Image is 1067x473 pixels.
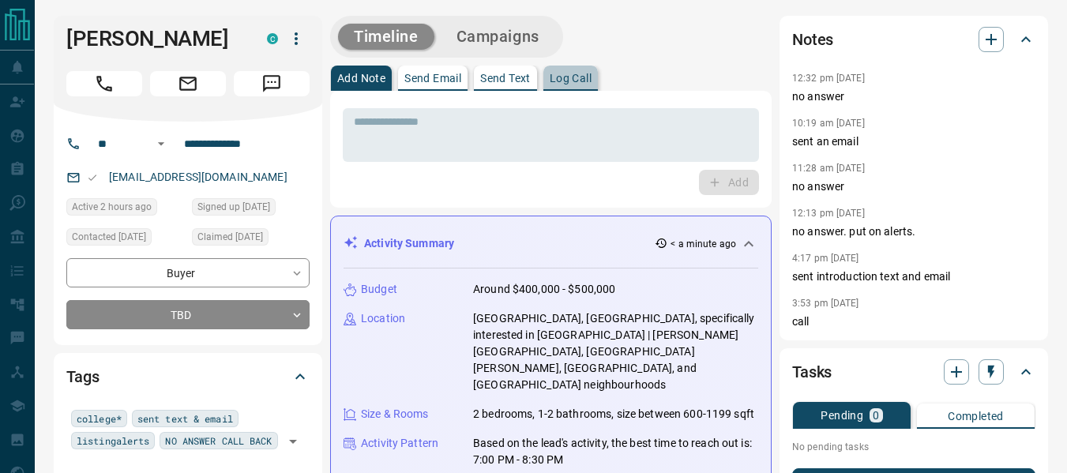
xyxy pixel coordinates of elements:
p: Send Text [480,73,531,84]
span: Message [234,71,310,96]
h2: Tasks [792,359,832,385]
span: Active 2 hours ago [72,199,152,215]
p: Location [361,310,405,327]
span: Claimed [DATE] [197,229,263,245]
div: Buyer [66,258,310,287]
p: < a minute ago [671,237,736,251]
span: Signed up [DATE] [197,199,270,215]
button: Open [282,430,304,452]
p: 4:17 pm [DATE] [792,253,859,264]
div: condos.ca [267,33,278,44]
div: TBD [66,300,310,329]
p: Send Email [404,73,461,84]
p: call [792,313,1035,330]
button: Campaigns [441,24,555,50]
div: Mon May 19 2025 [192,228,310,250]
p: sent introduction text and email [792,268,1035,285]
div: Wed Jul 30 2025 [66,228,184,250]
p: [GEOGRAPHIC_DATA], [GEOGRAPHIC_DATA], specifically interested in [GEOGRAPHIC_DATA] | [PERSON_NAME... [473,310,758,393]
p: 12:32 pm [DATE] [792,73,865,84]
p: 10:19 am [DATE] [792,118,865,129]
p: Completed [948,411,1004,422]
p: sent an email [792,133,1035,150]
p: Pending [821,410,863,421]
p: Based on the lead's activity, the best time to reach out is: 7:00 PM - 8:30 PM [473,435,758,468]
span: Contacted [DATE] [72,229,146,245]
div: Notes [792,21,1035,58]
p: No pending tasks [792,435,1035,459]
span: college* [77,411,122,426]
h2: Notes [792,27,833,52]
svg: Email Valid [87,172,98,183]
p: 2 bedrooms, 1-2 bathrooms, size between 600-1199 sqft [473,406,754,422]
button: Timeline [338,24,434,50]
p: Activity Summary [364,235,454,252]
p: 0 [873,410,879,421]
p: Around $400,000 - $500,000 [473,281,615,298]
p: Budget [361,281,397,298]
div: Tags [66,358,310,396]
span: Email [150,71,226,96]
p: Add Note [337,73,385,84]
div: Mon May 19 2025 [192,198,310,220]
p: Activity Pattern [361,435,438,452]
span: sent text & email [137,411,233,426]
div: Activity Summary< a minute ago [344,229,758,258]
p: 11:28 am [DATE] [792,163,865,174]
div: Tasks [792,353,1035,391]
p: no answer [792,178,1035,195]
span: listingalerts [77,433,149,449]
p: 3:53 pm [DATE] [792,298,859,309]
button: Open [152,134,171,153]
p: Size & Rooms [361,406,429,422]
h2: Tags [66,364,99,389]
div: Tue Aug 12 2025 [66,198,184,220]
span: NO ANSWER CALL BACK [165,433,272,449]
p: no answer. put on alerts. [792,223,1035,240]
h1: [PERSON_NAME] [66,26,243,51]
p: Log Call [550,73,592,84]
span: Call [66,71,142,96]
p: no answer [792,88,1035,105]
p: 12:13 pm [DATE] [792,208,865,219]
a: [EMAIL_ADDRESS][DOMAIN_NAME] [109,171,287,183]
